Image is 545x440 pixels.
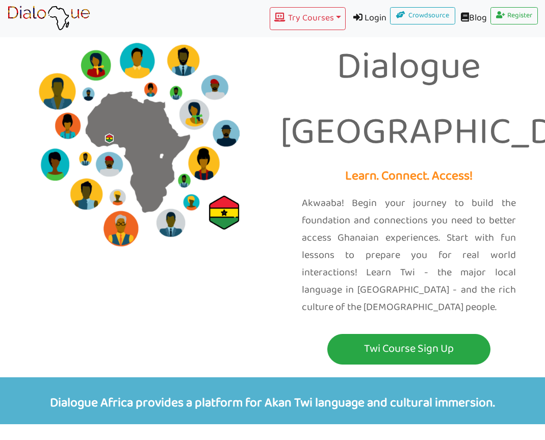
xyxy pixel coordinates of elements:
[490,7,538,24] a: Register
[280,36,538,166] p: Dialogue [GEOGRAPHIC_DATA]
[302,195,516,316] p: Akwaaba! Begin your journey to build the foundation and connections you need to better access Gha...
[327,334,490,365] button: Twi Course Sign Up
[280,166,538,188] p: Learn. Connect. Access!
[7,6,90,31] img: learn African language platform app
[270,7,345,30] button: Try Courses
[8,377,537,425] p: Dialogue Africa provides a platform for Akan Twi language and cultural immersion.
[346,7,391,30] a: Login
[390,7,455,24] a: Crowdsource
[330,340,488,358] p: Twi Course Sign Up
[455,7,490,30] a: Blog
